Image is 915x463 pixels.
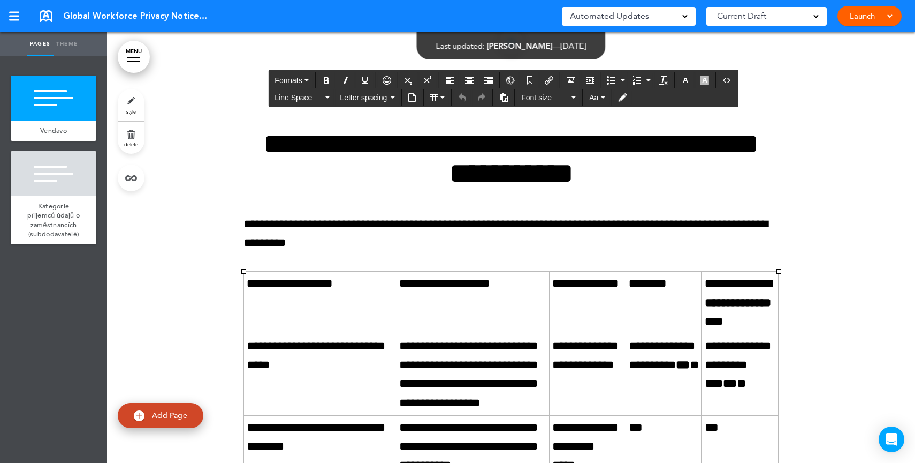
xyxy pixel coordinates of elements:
[337,72,355,88] div: Italic
[400,72,418,88] div: Subscript
[654,72,673,88] div: Clear formatting
[274,92,323,103] span: Line Space
[460,72,478,88] div: Align center
[40,126,67,135] span: Vendavo
[54,32,80,56] a: Theme
[629,72,653,88] div: Numbered list
[718,72,736,88] div: Source code
[436,42,586,50] div: —
[501,72,520,88] div: Insert/Edit global anchor link
[589,93,598,102] span: Aa
[134,410,144,421] img: add.svg
[472,89,491,106] div: Redo
[453,89,471,106] div: Undo
[118,122,144,154] a: delete
[63,10,208,22] span: Global Workforce Privacy Notice - CZ
[570,9,649,24] span: Automated Updates
[487,41,553,51] span: [PERSON_NAME]
[118,89,144,121] a: style
[11,121,96,141] a: Vendavo
[613,89,631,106] div: Toggle Tracking Changes
[581,72,599,88] div: Insert/edit media
[152,410,187,420] span: Add Page
[561,41,586,51] span: [DATE]
[603,72,628,88] div: Bullet list
[124,141,138,147] span: delete
[317,72,335,88] div: Bold
[11,196,96,244] a: Kategorie příjemců údajů o zaměstnancích (subdodavatelé)
[340,92,388,103] span: Letter spacing
[441,72,459,88] div: Align left
[521,92,569,103] span: Font size
[879,427,904,452] div: Open Intercom Messenger
[845,6,879,26] a: Launch
[425,89,449,106] div: Table
[562,72,580,88] div: Airmason image
[118,41,150,73] a: MENU
[27,32,54,56] a: Pages
[126,108,136,115] span: style
[118,403,203,428] a: Add Page
[717,9,766,24] span: Current Draft
[521,72,539,88] div: Anchor
[540,72,558,88] div: Insert/edit airmason link
[356,72,374,88] div: Underline
[479,72,498,88] div: Align right
[436,41,485,51] span: Last updated:
[27,201,80,239] span: Kategorie příjemců údajů o zaměstnancích (subdodavatelé)
[274,76,302,85] span: Formats
[419,72,437,88] div: Superscript
[494,89,513,106] div: Paste as text
[403,89,421,106] div: Insert document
